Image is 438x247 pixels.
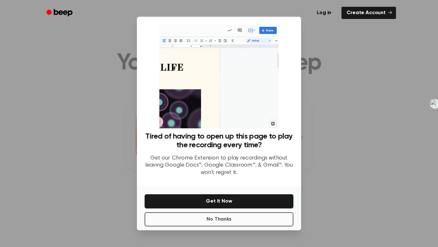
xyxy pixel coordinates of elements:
[145,132,293,150] h3: Tired of having to open up this page to play the recording every time?
[42,7,78,19] a: Beep
[341,7,396,19] a: Create Account
[145,155,293,177] p: Get our Chrome Extension to play recordings without leaving Google Docs™, Google Classroom™, & Gm...
[145,212,293,226] button: No Thanks
[310,5,338,20] a: Log in
[145,194,293,208] button: Get It Now
[159,24,278,128] img: Beep extension in action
